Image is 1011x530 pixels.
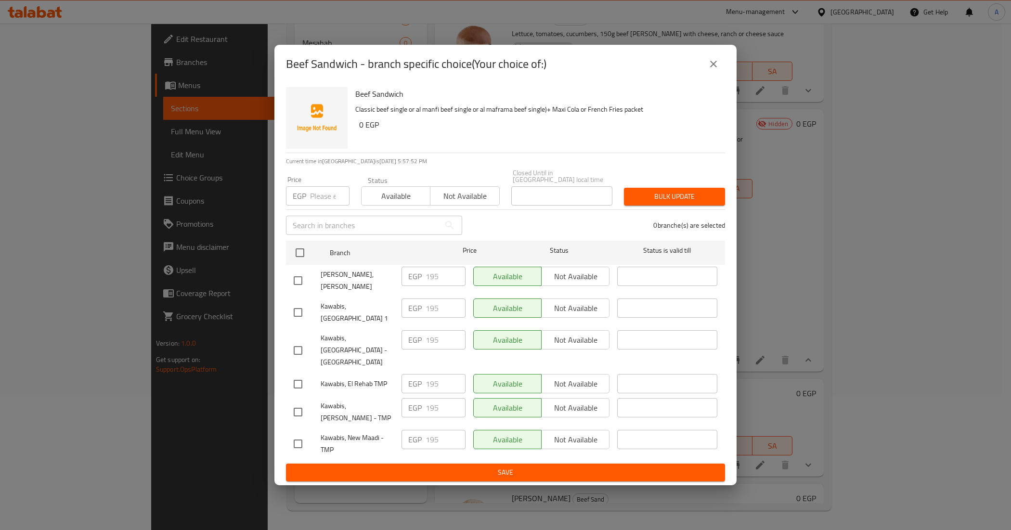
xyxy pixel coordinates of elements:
span: Price [438,245,502,257]
p: EGP [408,434,422,445]
h6: 0 EGP [359,118,717,131]
button: close [702,52,725,76]
span: Status is valid till [617,245,717,257]
input: Please enter price [426,330,466,349]
p: Classic beef single or al manfi beef single or al maframa beef single)+ Maxi Cola or French Fries... [355,103,717,116]
span: Status [509,245,609,257]
span: Kawabis, El Rehab TMP [321,378,394,390]
span: Bulk update [632,191,717,203]
input: Please enter price [310,186,350,206]
input: Please enter price [426,374,466,393]
span: [PERSON_NAME], [PERSON_NAME] [321,269,394,293]
span: Save [294,466,717,478]
p: Current time in [GEOGRAPHIC_DATA] is [DATE] 5:57:52 PM [286,157,725,166]
input: Search in branches [286,216,440,235]
span: Available [365,189,427,203]
p: EGP [293,190,306,202]
input: Please enter price [426,398,466,417]
p: EGP [408,334,422,346]
p: 0 branche(s) are selected [653,220,725,230]
img: Beef Sandwich [286,87,348,149]
span: Kawabis, [GEOGRAPHIC_DATA] 1 [321,300,394,324]
button: Not available [430,186,499,206]
p: EGP [408,378,422,389]
input: Please enter price [426,430,466,449]
span: Branch [330,247,430,259]
span: Kawabis, [PERSON_NAME] - TMP [321,400,394,424]
h6: Beef Sandwich [355,87,717,101]
span: Kawabis, [GEOGRAPHIC_DATA] - [GEOGRAPHIC_DATA] [321,332,394,368]
input: Please enter price [426,267,466,286]
span: Not available [434,189,495,203]
p: EGP [408,302,422,314]
button: Bulk update [624,188,725,206]
h2: Beef Sandwich - branch specific choice(Your choice of:) [286,56,546,72]
input: Please enter price [426,298,466,318]
span: Kawabis, New Maadi - TMP [321,432,394,456]
p: EGP [408,402,422,414]
p: EGP [408,271,422,282]
button: Available [361,186,430,206]
button: Save [286,464,725,481]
